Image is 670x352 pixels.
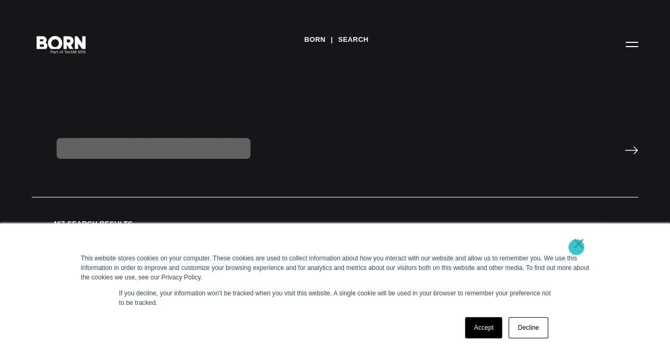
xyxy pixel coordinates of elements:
[508,317,548,338] a: Decline
[624,146,638,155] input: Submit
[465,317,503,338] a: Accept
[304,32,325,48] a: BORN
[338,32,368,48] a: Search
[32,219,638,229] div: 467 search results
[619,33,645,55] button: Open
[119,288,551,308] p: If you decline, your information won’t be tracked when you visit this website. A single cookie wi...
[573,239,585,248] a: ×
[81,254,589,282] div: This website stores cookies on your computer. These cookies are used to collect information about...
